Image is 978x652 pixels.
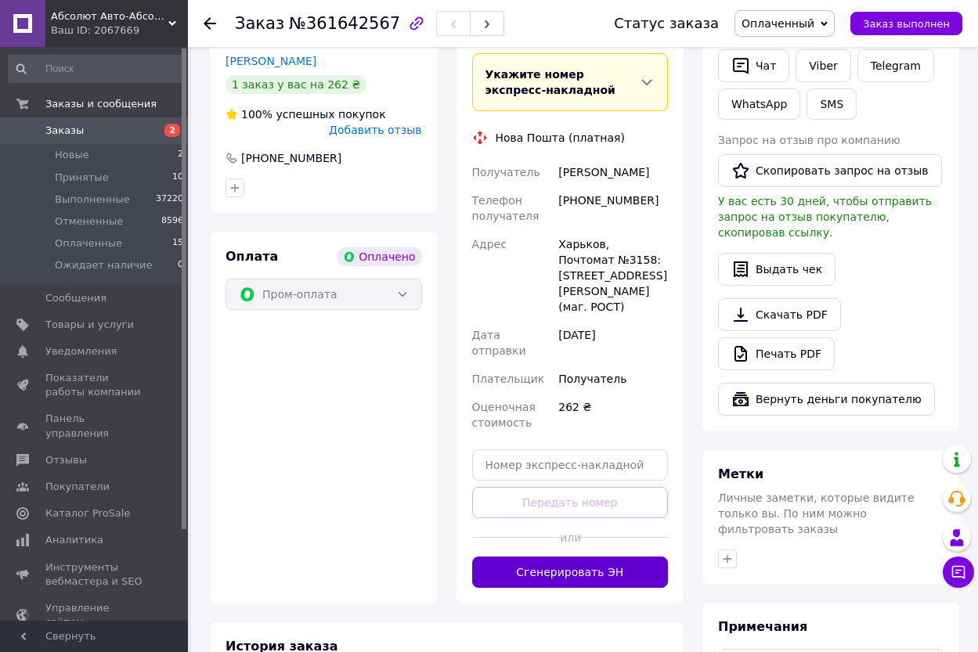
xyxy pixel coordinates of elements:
div: Оплачено [337,247,421,266]
span: Метки [718,466,763,481]
div: [PHONE_NUMBER] [240,150,343,166]
span: Заказ выполнен [863,18,950,30]
span: Управление сайтом [45,601,145,629]
div: Ваш ID: 2067669 [51,23,188,38]
button: Вернуть деньги покупателю [718,383,935,416]
div: Получатель [555,365,671,393]
a: WhatsApp [718,88,800,120]
span: Добавить отзыв [329,124,421,136]
span: 8596 [161,214,183,229]
span: Отзывы [45,453,87,467]
span: или [560,530,579,546]
span: Выполненные [55,193,130,207]
span: 2 [164,124,180,137]
span: Плательщик [472,373,545,385]
span: Каталог ProSale [45,506,130,521]
span: Заказ [235,14,284,33]
span: Оплаченные [55,236,122,250]
div: Харьков, Почтомат №3158: [STREET_ADDRESS][PERSON_NAME] (маг. РОСТ) [555,230,671,321]
span: Товары и услуги [45,318,134,332]
span: Абсолют Авто-Абсолютное Качество ABSOLUTAVTO.COM.UA [51,9,168,23]
span: Покупатели [45,480,110,494]
span: 2 [178,148,183,162]
span: Новые [55,148,89,162]
span: №361642567 [289,14,400,33]
div: 262 ₴ [555,393,671,437]
span: 37220 [156,193,183,207]
div: Вернуться назад [204,16,216,31]
input: Поиск [8,55,185,83]
span: 0 [178,258,183,272]
a: Печать PDF [718,337,835,370]
span: Заказы и сообщения [45,97,157,111]
input: Номер экспресс-накладной [472,449,669,481]
span: Примечания [718,619,807,634]
button: Чат [718,49,789,82]
span: Аналитика [45,533,103,547]
span: 100% [241,108,272,121]
span: Получатель [472,166,540,178]
a: [PERSON_NAME] [226,55,316,67]
a: Скачать PDF [718,298,841,331]
a: Viber [796,49,850,82]
div: 1 заказ у вас на 262 ₴ [226,75,366,94]
span: Личные заметки, которые видите только вы. По ним можно фильтровать заказы [718,492,915,535]
span: Показатели работы компании [45,371,145,399]
span: Ожидает наличие [55,258,152,272]
span: Адрес [472,238,507,250]
span: Оплата [226,249,278,264]
div: [PERSON_NAME] [555,158,671,186]
div: Статус заказа [614,16,719,31]
div: [DATE] [555,321,671,365]
button: Сгенерировать ЭН [472,557,669,588]
button: SMS [807,88,857,120]
a: Telegram [857,49,934,82]
span: Укажите номер экспресс-накладной [485,68,615,96]
span: 15 [172,236,183,250]
div: [PHONE_NUMBER] [555,186,671,230]
span: Отмененные [55,214,123,229]
div: успешных покупок [226,106,386,122]
button: Заказ выполнен [850,12,962,35]
span: Инструменты вебмастера и SEO [45,560,145,589]
span: Принятые [55,171,109,185]
button: Скопировать запрос на отзыв [718,154,942,187]
span: Телефон получателя [472,194,540,222]
span: Заказы [45,124,84,138]
span: Сообщения [45,291,106,305]
button: Выдать чек [718,253,835,286]
span: Оценочная стоимость [472,401,536,429]
span: У вас есть 30 дней, чтобы отправить запрос на отзыв покупателю, скопировав ссылку. [718,195,932,239]
span: Панель управления [45,412,145,440]
button: Чат с покупателем [943,557,974,588]
div: Нова Пошта (платная) [492,130,629,146]
span: Запрос на отзыв про компанию [718,134,900,146]
span: 10 [172,171,183,185]
span: Оплаченный [742,17,814,30]
span: Уведомления [45,344,117,358]
span: Дата отправки [472,329,526,357]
